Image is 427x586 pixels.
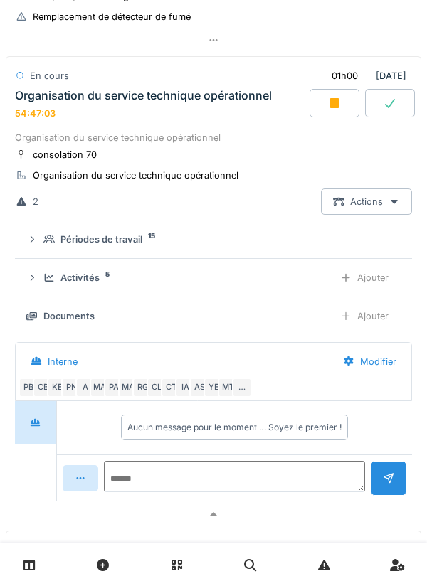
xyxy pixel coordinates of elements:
div: Ajouter [328,303,401,329]
div: Remplacement de détecteur de fumé [33,10,191,23]
div: Aucun message pour le moment … Soyez le premier ! [127,421,342,434]
div: 2 [33,195,38,208]
div: PN [61,378,81,398]
div: Activités [60,271,100,284]
div: MA [118,378,138,398]
div: Modifier [331,348,408,375]
div: Ajouter [328,265,401,291]
div: 01h00 [332,69,358,82]
div: Actions [321,188,412,215]
div: Organisation du service technique opérationnel [33,169,238,182]
div: Documents [43,309,95,323]
div: CL [147,378,167,398]
div: [DATE] [320,537,412,563]
summary: Périodes de travail15 [21,226,406,252]
div: PB [19,378,38,398]
div: PA [104,378,124,398]
div: CB [33,378,53,398]
div: CT [161,378,181,398]
div: Organisation du service technique opérationnel [15,89,272,102]
div: YE [204,378,223,398]
div: Organisation du service technique opérationnel [15,131,412,144]
div: A [75,378,95,398]
div: IA [175,378,195,398]
div: … [232,378,252,398]
div: AS [189,378,209,398]
div: MA [90,378,110,398]
div: RG [132,378,152,398]
div: [DATE] [320,63,412,89]
div: Interne [48,355,78,368]
div: KE [47,378,67,398]
summary: DocumentsAjouter [21,303,406,329]
div: En cours [30,69,69,82]
div: consolation 70 [33,148,97,161]
div: 54:47:03 [15,108,56,119]
div: MT [218,378,238,398]
div: Périodes de travail [60,233,142,246]
summary: Activités5Ajouter [21,265,406,291]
